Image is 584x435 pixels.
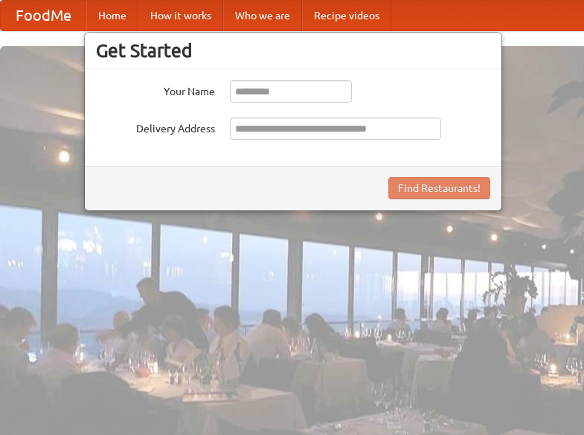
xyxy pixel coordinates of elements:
[223,1,302,30] a: Who we are
[96,80,215,99] label: Your Name
[138,1,223,30] a: How it works
[96,39,490,62] h3: Get Started
[1,1,86,30] a: FoodMe
[302,1,391,30] a: Recipe videos
[96,117,215,136] label: Delivery Address
[86,1,138,30] a: Home
[388,177,490,199] button: Find Restaurants!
